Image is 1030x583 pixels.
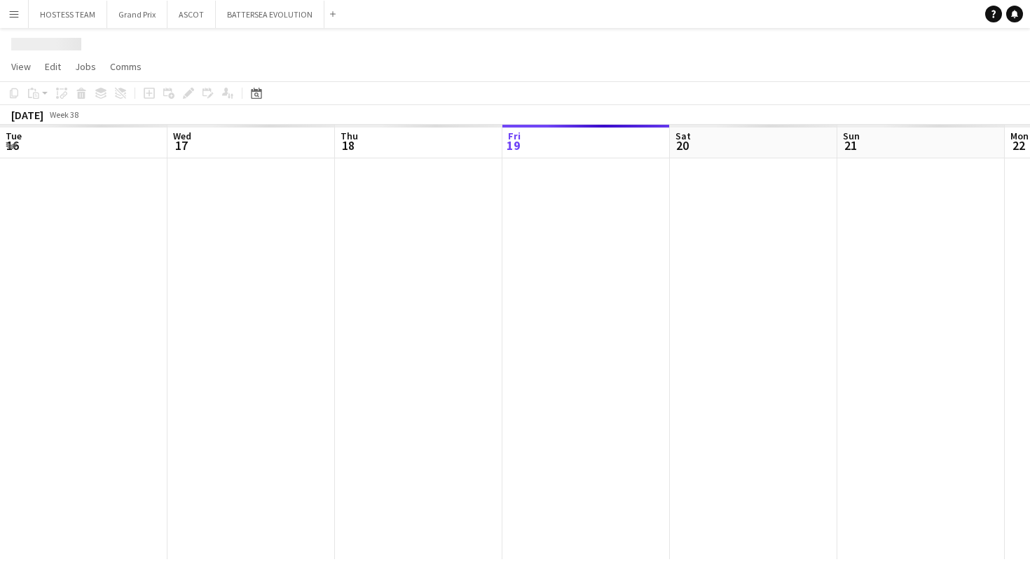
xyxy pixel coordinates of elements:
span: Mon [1010,130,1029,142]
span: Comms [110,60,142,73]
button: HOSTESS TEAM [29,1,107,28]
a: View [6,57,36,76]
span: Week 38 [46,109,81,120]
span: Sat [675,130,691,142]
span: View [11,60,31,73]
span: Edit [45,60,61,73]
span: 20 [673,137,691,153]
button: BATTERSEA EVOLUTION [216,1,324,28]
span: 19 [506,137,521,153]
button: Grand Prix [107,1,167,28]
a: Jobs [69,57,102,76]
span: 21 [841,137,860,153]
span: 18 [338,137,358,153]
span: Tue [6,130,22,142]
a: Comms [104,57,147,76]
span: Sun [843,130,860,142]
span: Wed [173,130,191,142]
span: Thu [341,130,358,142]
div: [DATE] [11,108,43,122]
span: Jobs [75,60,96,73]
span: 16 [4,137,22,153]
span: 22 [1008,137,1029,153]
span: 17 [171,137,191,153]
a: Edit [39,57,67,76]
button: ASCOT [167,1,216,28]
span: Fri [508,130,521,142]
